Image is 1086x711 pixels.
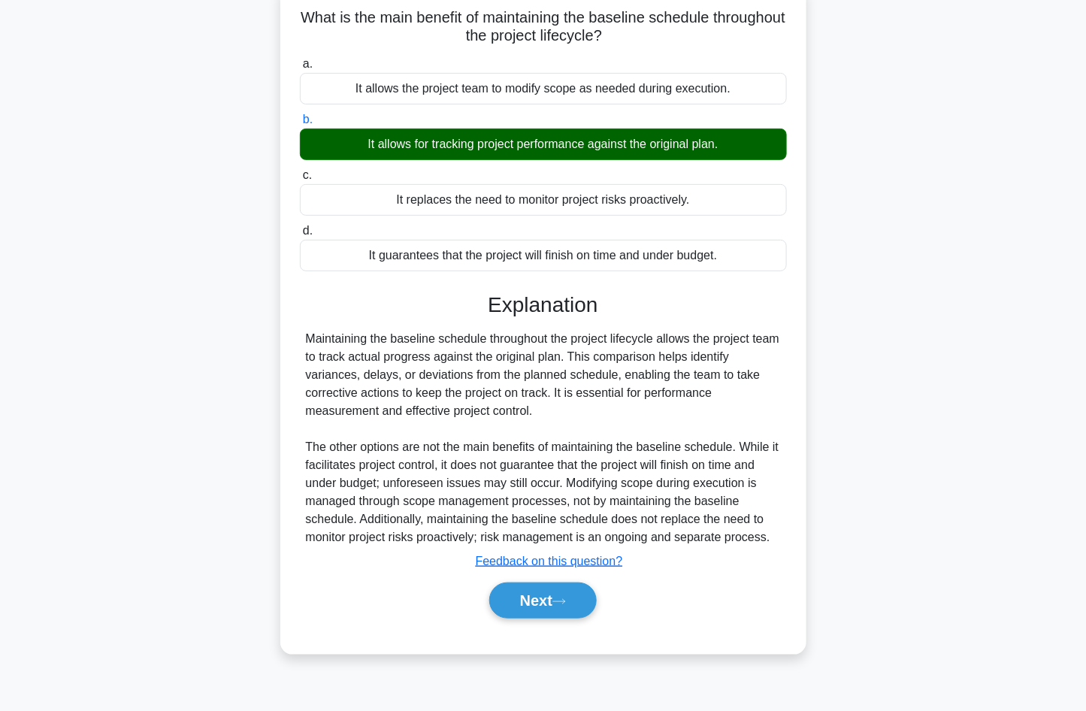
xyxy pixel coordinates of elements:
[303,168,312,181] span: c.
[476,555,623,567] a: Feedback on this question?
[303,113,313,126] span: b.
[298,8,788,46] h5: What is the main benefit of maintaining the baseline schedule throughout the project lifecycle?
[306,330,781,546] div: Maintaining the baseline schedule throughout the project lifecycle allows the project team to tra...
[300,73,787,104] div: It allows the project team to modify scope as needed during execution.
[303,224,313,237] span: d.
[303,57,313,70] span: a.
[300,184,787,216] div: It replaces the need to monitor project risks proactively.
[300,240,787,271] div: It guarantees that the project will finish on time and under budget.
[309,292,778,318] h3: Explanation
[300,129,787,160] div: It allows for tracking project performance against the original plan.
[489,582,597,619] button: Next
